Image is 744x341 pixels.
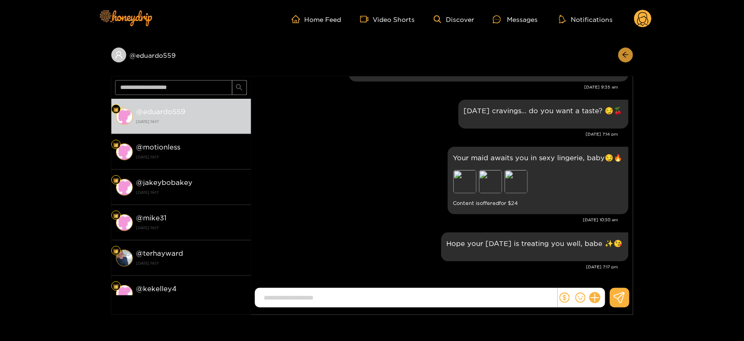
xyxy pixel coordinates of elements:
[256,84,619,90] div: [DATE] 9:35 am
[622,51,629,59] span: arrow-left
[113,142,119,148] img: Fan Level
[113,213,119,218] img: Fan Level
[232,80,247,95] button: search
[556,14,615,24] button: Notifications
[458,100,628,129] div: Sep. 24, 7:14 pm
[464,105,623,116] p: [DATE] cravings… do you want a taste? 😏🍒
[575,293,586,303] span: smile
[434,15,474,23] a: Discover
[113,248,119,254] img: Fan Level
[448,147,628,214] div: Sep. 25, 10:30 am
[113,107,119,112] img: Fan Level
[137,294,246,303] strong: [DATE] 19:17
[447,238,623,249] p: Hope your [DATE] is treating you well, babe ✨😘
[115,51,123,59] span: user
[137,214,167,222] strong: @ mike31
[493,14,538,25] div: Messages
[441,232,628,261] div: Sep. 25, 7:17 pm
[453,152,623,163] p: Your maid awaits you in sexy lingerie, baby😏🔥
[116,179,133,196] img: conversation
[116,143,133,160] img: conversation
[111,48,251,62] div: @eduardo559
[618,48,633,62] button: arrow-left
[137,285,177,293] strong: @ kekelley4
[256,264,619,270] div: [DATE] 7:17 pm
[558,291,572,305] button: dollar
[137,188,246,197] strong: [DATE] 19:17
[137,249,184,257] strong: @ terhayward
[137,108,186,116] strong: @ eduardo559
[137,153,246,161] strong: [DATE] 19:17
[116,250,133,266] img: conversation
[137,143,181,151] strong: @ motionless
[116,214,133,231] img: conversation
[236,84,243,92] span: search
[113,284,119,289] img: Fan Level
[292,15,305,23] span: home
[256,217,619,223] div: [DATE] 10:30 am
[116,108,133,125] img: conversation
[116,285,133,302] img: conversation
[292,15,341,23] a: Home Feed
[360,15,415,23] a: Video Shorts
[256,131,619,137] div: [DATE] 7:14 pm
[453,198,623,209] small: Content is offered for $ 24
[137,178,193,186] strong: @ jakeybobakey
[560,293,570,303] span: dollar
[113,177,119,183] img: Fan Level
[137,224,246,232] strong: [DATE] 19:17
[137,259,246,267] strong: [DATE] 19:17
[360,15,373,23] span: video-camera
[137,117,246,126] strong: [DATE] 19:17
